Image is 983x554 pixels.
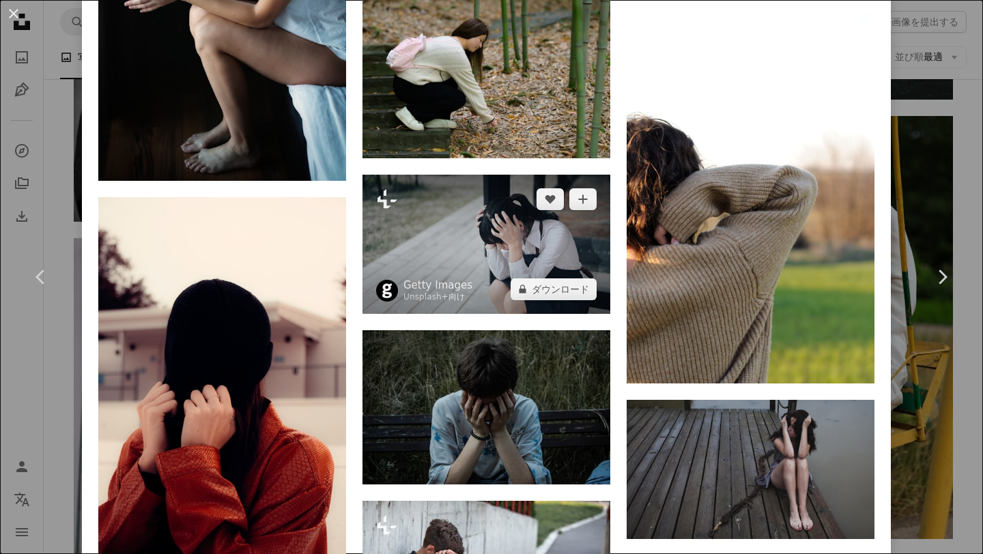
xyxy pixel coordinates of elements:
a: 昼間、緑の芝生に座っている灰色のセーターを着た女性 [627,192,874,204]
div: 向け [403,292,472,303]
img: 経済状況のためにストレスや憂鬱を感じている若い女性中小企業経営者。 [362,175,610,314]
img: 昼間、緑の芝生に座っている灰色のセーターを着た女性 [627,13,874,383]
button: コレクションに追加する [569,188,597,210]
a: ベンチに座って顔に手を当てている人 [362,400,610,413]
a: 頭を手にしてドックに座っている女性 [627,463,874,475]
a: Unsplash+ [403,292,448,302]
img: Getty Imagesのプロフィールを見る [376,280,398,302]
img: ベンチに座って顔に手を当てている人 [362,330,610,484]
a: 次へ [901,212,983,342]
a: 竹の木の前にひざまずく女性 [362,70,610,82]
button: ダウンロード [511,278,597,300]
button: いいね！ [537,188,564,210]
a: 黒いニット帽で顔を覆う赤いニットセーターの女性 [98,377,346,389]
a: 経済状況のためにストレスや憂鬱を感じている若い女性中小企業経営者。 [362,237,610,250]
img: 頭を手にしてドックに座っている女性 [627,400,874,539]
a: Getty Images [403,278,472,292]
